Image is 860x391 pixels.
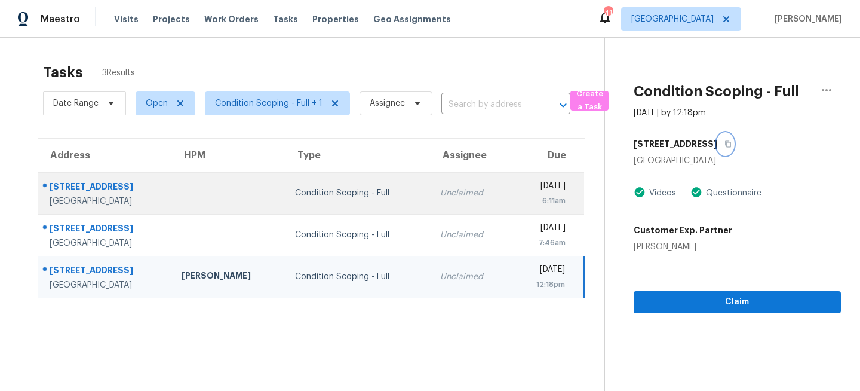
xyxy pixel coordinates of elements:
img: Artifact Present Icon [634,186,646,198]
button: Open [555,97,572,114]
div: [DATE] [520,222,566,237]
button: Create a Task [570,91,609,111]
div: Condition Scoping - Full [295,187,421,199]
span: Open [146,97,168,109]
div: Condition Scoping - Full [295,271,421,283]
th: Assignee [431,139,510,172]
div: Condition Scoping - Full [295,229,421,241]
th: HPM [172,139,285,172]
span: 3 Results [102,67,135,79]
h2: Condition Scoping - Full [634,85,799,97]
span: Tasks [273,15,298,23]
div: 7:46am [520,237,566,249]
div: [DATE] by 12:18pm [634,107,706,119]
span: Claim [643,295,831,310]
div: [PERSON_NAME] [182,270,276,285]
h2: Tasks [43,66,83,78]
span: Condition Scoping - Full + 1 [215,97,322,109]
input: Search by address [441,96,537,114]
th: Type [285,139,431,172]
div: Unclaimed [440,271,500,283]
div: [STREET_ADDRESS] [50,222,162,237]
div: 6:11am [520,195,566,207]
span: [PERSON_NAME] [770,13,842,25]
div: [STREET_ADDRESS] [50,264,162,279]
span: [GEOGRAPHIC_DATA] [631,13,714,25]
div: [DATE] [520,180,566,195]
div: [PERSON_NAME] [634,241,732,253]
div: [GEOGRAPHIC_DATA] [50,195,162,207]
span: Projects [153,13,190,25]
span: Maestro [41,13,80,25]
th: Address [38,139,172,172]
div: [DATE] [520,264,565,279]
div: [GEOGRAPHIC_DATA] [50,237,162,249]
div: Unclaimed [440,187,500,199]
div: [GEOGRAPHIC_DATA] [50,279,162,291]
span: Geo Assignments [373,13,451,25]
span: Visits [114,13,139,25]
div: Videos [646,187,676,199]
th: Due [511,139,585,172]
span: Properties [312,13,359,25]
div: 41 [604,7,612,19]
span: Date Range [53,97,99,109]
div: Unclaimed [440,229,500,241]
h5: [STREET_ADDRESS] [634,138,717,150]
img: Artifact Present Icon [690,186,702,198]
button: Claim [634,291,841,313]
span: Assignee [370,97,405,109]
span: Work Orders [204,13,259,25]
div: 12:18pm [520,279,565,291]
div: Questionnaire [702,187,761,199]
span: Create a Task [576,87,603,115]
h5: Customer Exp. Partner [634,224,732,236]
button: Copy Address [717,133,733,155]
div: [STREET_ADDRESS] [50,181,162,195]
div: [GEOGRAPHIC_DATA] [634,155,841,167]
